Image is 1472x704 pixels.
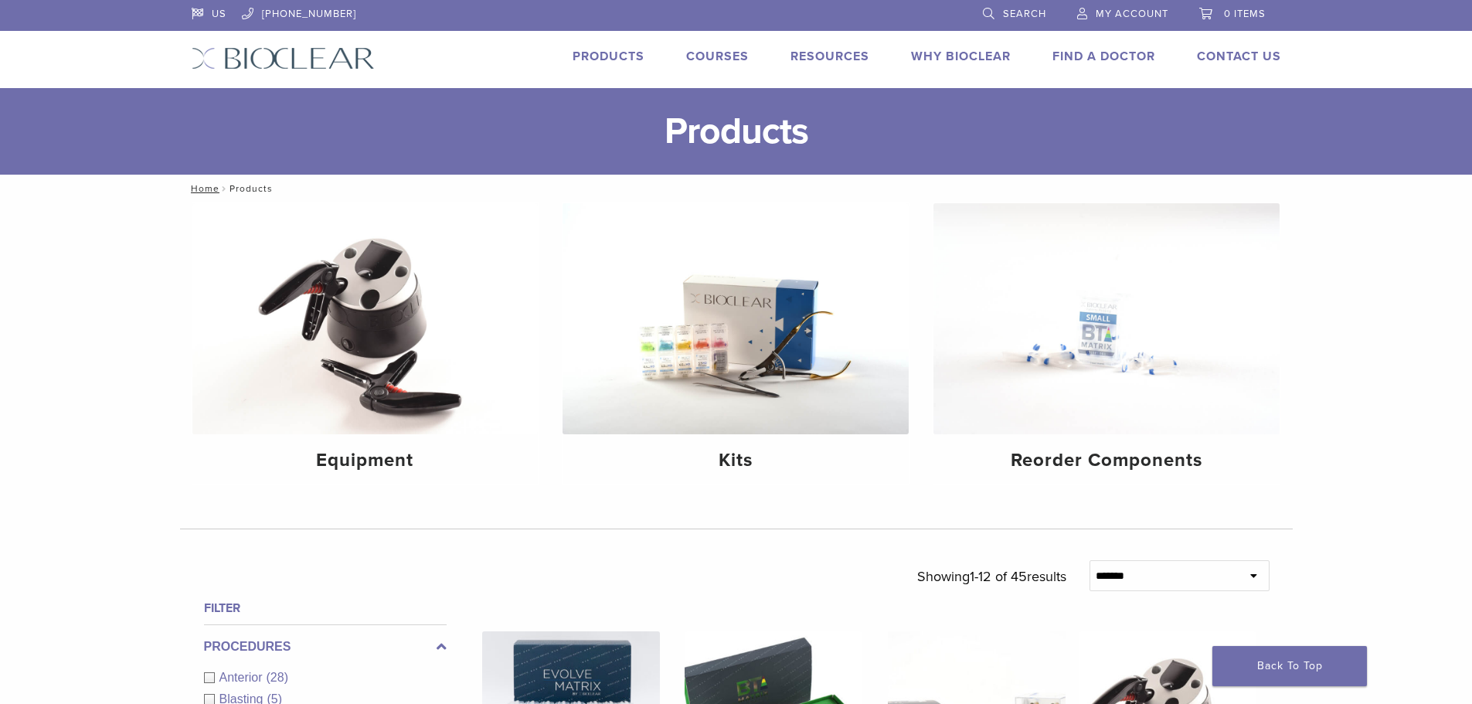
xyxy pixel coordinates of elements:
[563,203,909,485] a: Kits
[219,671,267,684] span: Anterior
[1003,8,1046,20] span: Search
[911,49,1011,64] a: Why Bioclear
[267,671,288,684] span: (28)
[1212,646,1367,686] a: Back To Top
[933,203,1280,434] img: Reorder Components
[573,49,644,64] a: Products
[186,183,219,194] a: Home
[1224,8,1266,20] span: 0 items
[917,560,1066,593] p: Showing results
[192,47,375,70] img: Bioclear
[204,599,447,617] h4: Filter
[933,203,1280,485] a: Reorder Components
[790,49,869,64] a: Resources
[686,49,749,64] a: Courses
[946,447,1267,474] h4: Reorder Components
[219,185,229,192] span: /
[563,203,909,434] img: Kits
[1197,49,1281,64] a: Contact Us
[1052,49,1155,64] a: Find A Doctor
[204,638,447,656] label: Procedures
[575,447,896,474] h4: Kits
[192,203,539,434] img: Equipment
[970,568,1027,585] span: 1-12 of 45
[180,175,1293,202] nav: Products
[1096,8,1168,20] span: My Account
[205,447,526,474] h4: Equipment
[192,203,539,485] a: Equipment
